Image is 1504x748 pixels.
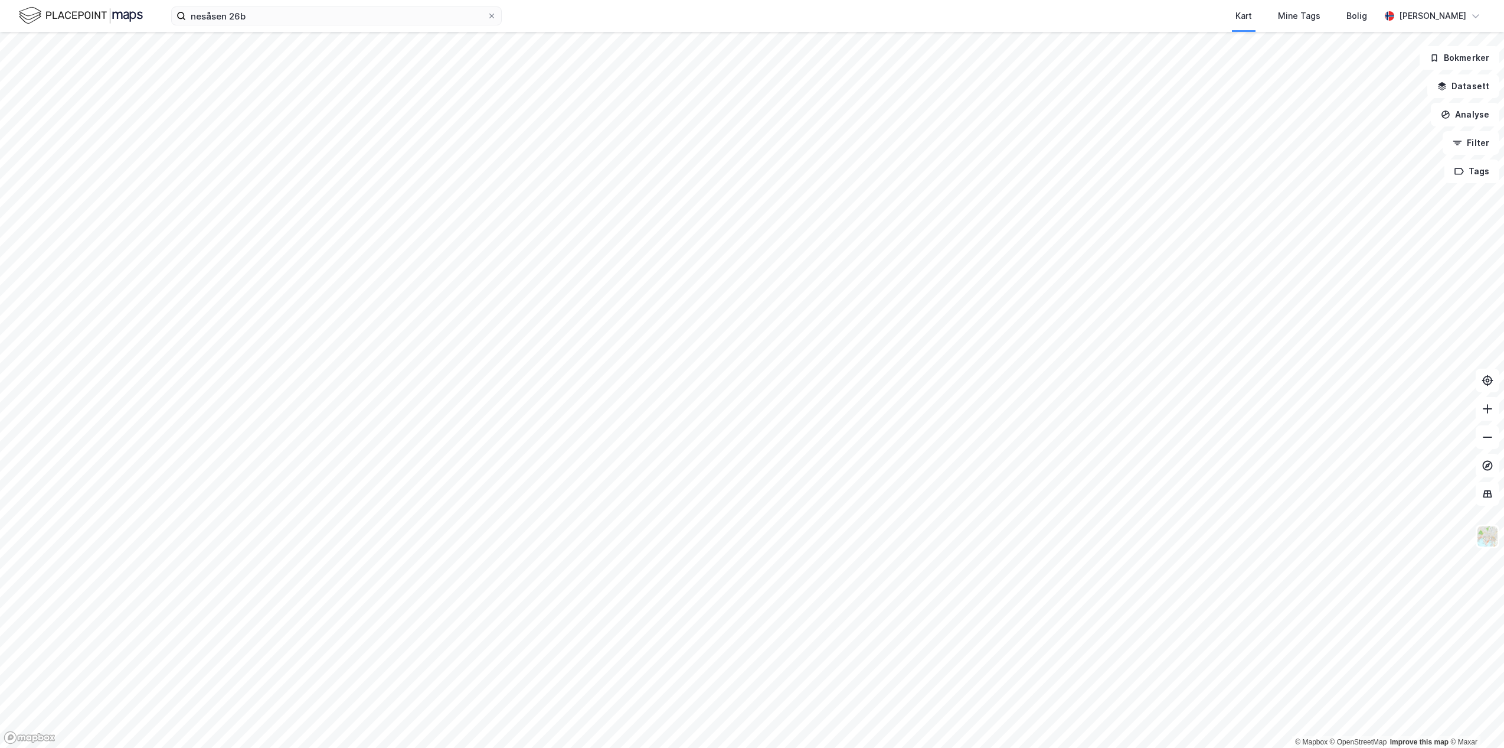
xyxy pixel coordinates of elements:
[4,731,55,744] a: Mapbox homepage
[1420,46,1499,70] button: Bokmerker
[186,7,487,25] input: Søk på adresse, matrikkel, gårdeiere, leietakere eller personer
[1445,691,1504,748] iframe: Chat Widget
[1443,131,1499,155] button: Filter
[1431,103,1499,126] button: Analyse
[1330,738,1387,746] a: OpenStreetMap
[1278,9,1320,23] div: Mine Tags
[1390,738,1449,746] a: Improve this map
[1295,738,1328,746] a: Mapbox
[1444,160,1499,183] button: Tags
[19,5,143,26] img: logo.f888ab2527a4732fd821a326f86c7f29.svg
[1399,9,1466,23] div: [PERSON_NAME]
[1235,9,1252,23] div: Kart
[1427,74,1499,98] button: Datasett
[1445,691,1504,748] div: Kontrollprogram for chat
[1476,525,1499,548] img: Z
[1346,9,1367,23] div: Bolig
